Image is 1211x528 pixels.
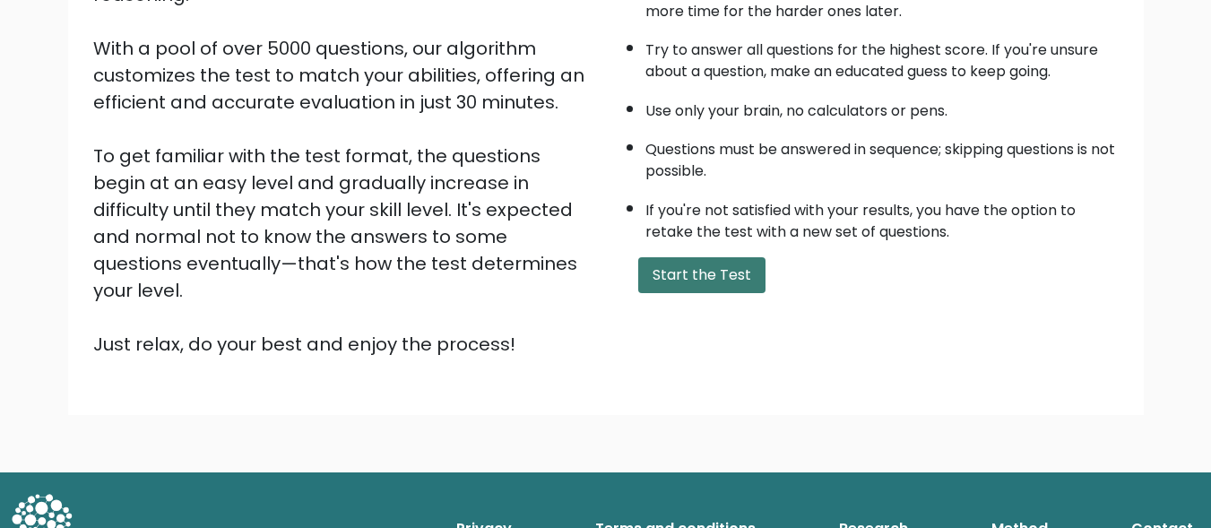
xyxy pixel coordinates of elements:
li: Try to answer all questions for the highest score. If you're unsure about a question, make an edu... [645,30,1119,82]
li: Questions must be answered in sequence; skipping questions is not possible. [645,130,1119,182]
button: Start the Test [638,257,766,293]
li: If you're not satisfied with your results, you have the option to retake the test with a new set ... [645,191,1119,243]
li: Use only your brain, no calculators or pens. [645,91,1119,122]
